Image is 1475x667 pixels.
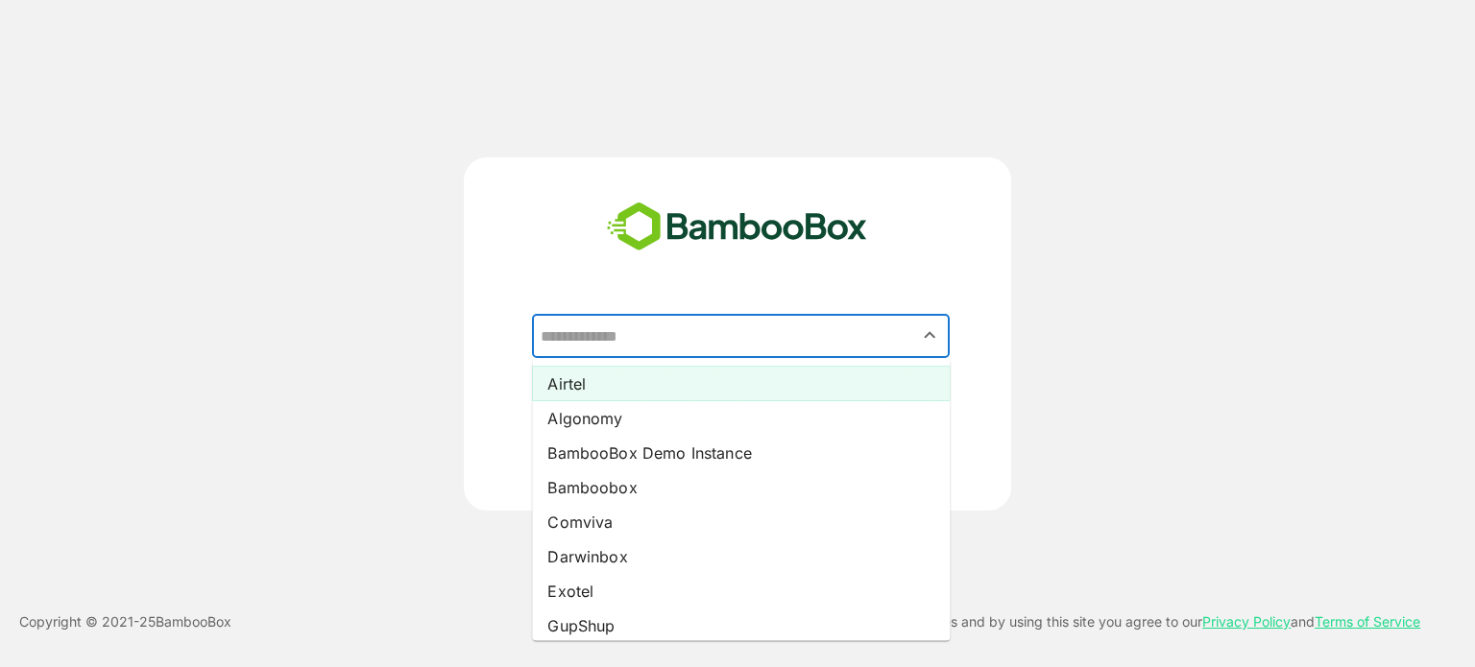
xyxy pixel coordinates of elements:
[532,436,950,470] li: BambooBox Demo Instance
[1202,613,1291,630] a: Privacy Policy
[532,401,950,436] li: Algonomy
[532,574,950,608] li: Exotel
[532,505,950,539] li: Comviva
[1315,613,1420,630] a: Terms of Service
[532,608,950,643] li: GupShup
[532,470,950,505] li: Bamboobox
[532,539,950,574] li: Darwinbox
[821,610,1420,633] p: This site uses cookies and by using this site you agree to our and
[19,610,231,633] p: Copyright © 2021- 25 BambooBox
[917,322,943,348] button: Close
[596,196,878,259] img: bamboobox
[532,367,950,401] li: Airtel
